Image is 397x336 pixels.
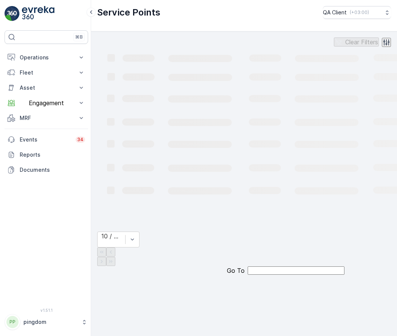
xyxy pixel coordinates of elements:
p: Clear Filters [345,39,378,45]
a: Documents [5,162,88,177]
p: QA Client [323,9,347,16]
button: PPpingdom [5,314,88,330]
div: PP [6,316,19,328]
p: Fleet [20,69,73,76]
button: Engagement [5,95,88,110]
div: 10 / Page [101,233,121,240]
button: QA Client(+03:00) [323,6,391,19]
a: Events34 [5,132,88,147]
p: ( +03:00 ) [350,9,369,16]
p: Documents [20,166,85,174]
img: logo_light-DOdMpM7g.png [22,6,54,21]
p: ⌘B [75,34,83,40]
img: logo [5,6,20,21]
button: Fleet [5,65,88,80]
p: Reports [20,151,85,159]
button: Clear Filters [334,37,379,47]
p: Events [20,136,71,143]
span: Go To [227,267,245,274]
button: MRF [5,110,88,126]
p: pingdom [23,318,78,326]
p: Operations [20,54,73,61]
a: Reports [5,147,88,162]
button: Operations [5,50,88,65]
button: Asset [5,80,88,95]
p: Engagement [20,100,73,106]
p: Asset [20,84,73,92]
span: v 1.51.1 [5,308,88,313]
p: Service Points [97,6,160,19]
p: 34 [77,137,84,143]
p: MRF [20,114,73,122]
